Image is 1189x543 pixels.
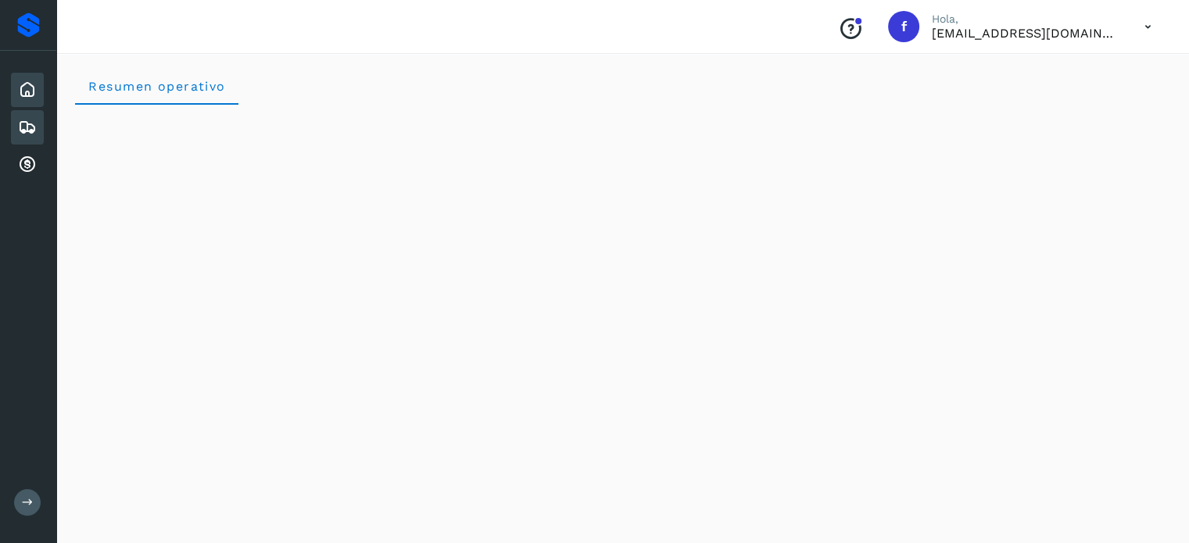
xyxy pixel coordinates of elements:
div: Inicio [11,73,44,107]
p: fyc3@mexamerik.com [932,26,1119,41]
p: Hola, [932,13,1119,26]
div: Cuentas por cobrar [11,148,44,182]
div: Embarques [11,110,44,145]
span: Resumen operativo [88,79,226,94]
